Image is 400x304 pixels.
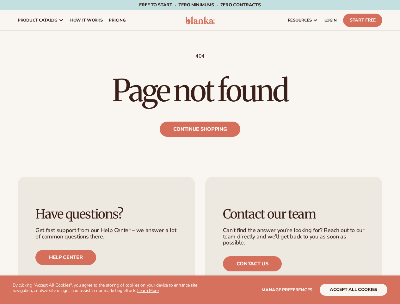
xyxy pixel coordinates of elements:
h3: Have questions? [35,207,177,221]
a: pricing [106,10,129,30]
span: product catalog [18,18,58,23]
span: Manage preferences [262,287,312,293]
span: How It Works [70,18,103,23]
img: logo [185,16,215,24]
h1: Page not found [18,75,382,106]
h3: Contact our team [223,207,365,221]
a: Help center [35,250,96,265]
p: By clicking "Accept All Cookies", you agree to the storing of cookies on your device to enhance s... [13,283,200,294]
span: pricing [109,18,126,23]
a: product catalog [15,10,67,30]
a: Continue shopping [160,122,241,137]
a: LOGIN [321,10,340,30]
a: Start Free [343,14,382,27]
a: How It Works [67,10,106,30]
button: accept all cookies [320,284,387,296]
p: 404 [18,53,382,60]
p: Can’t find the answer you’re looking for? Reach out to our team directly and we’ll get back to yo... [223,227,365,246]
button: Manage preferences [262,284,312,296]
span: Free to start · ZERO minimums · ZERO contracts [139,2,261,8]
span: resources [288,18,312,23]
a: Contact us [223,256,282,271]
a: resources [285,10,321,30]
p: Get fast support from our Help Center – we answer a lot of common questions there. [35,227,177,240]
a: Learn More [137,288,159,294]
span: LOGIN [324,18,337,23]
